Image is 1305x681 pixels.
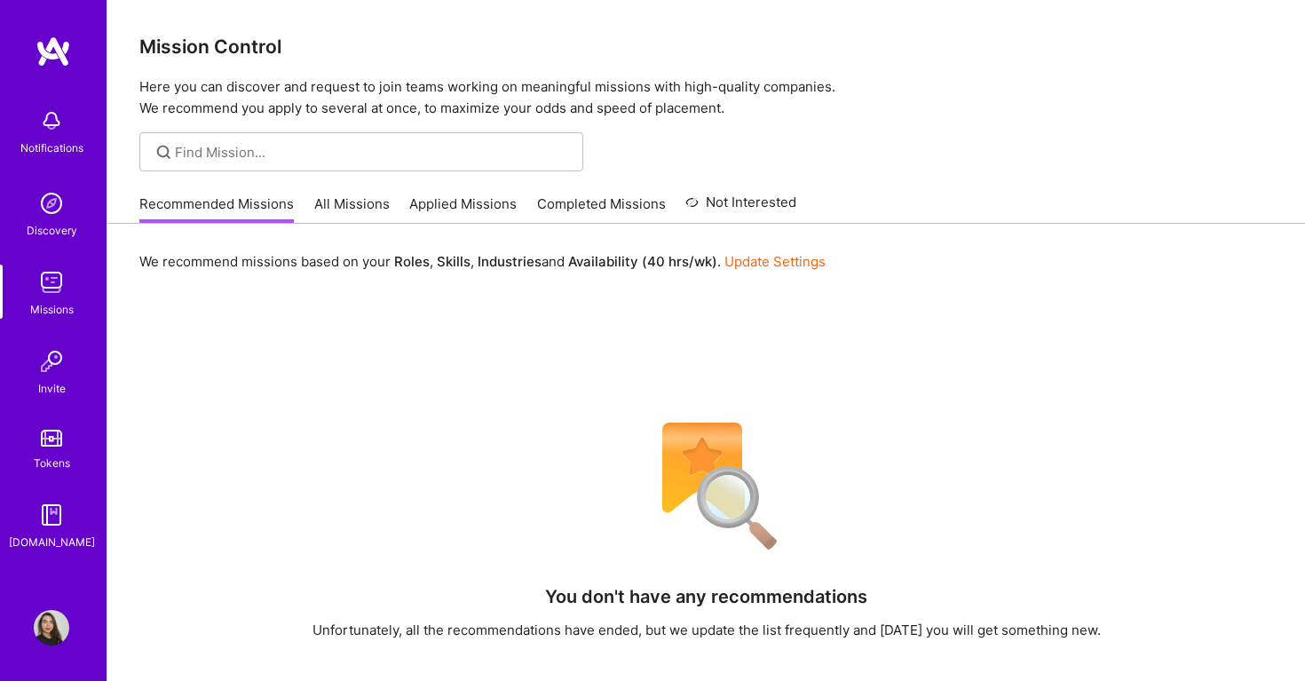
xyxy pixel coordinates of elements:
[545,586,867,607] h4: You don't have any recommendations
[139,36,1273,58] h3: Mission Control
[537,194,666,224] a: Completed Missions
[685,192,796,224] a: Not Interested
[34,344,69,379] img: Invite
[34,186,69,221] img: discovery
[478,253,542,270] b: Industries
[34,454,70,472] div: Tokens
[175,143,570,162] input: Find Mission...
[38,379,66,398] div: Invite
[312,621,1101,639] div: Unfortunately, all the recommendations have ended, but we update the list frequently and [DATE] y...
[36,36,71,67] img: logo
[20,139,83,157] div: Notifications
[314,194,390,224] a: All Missions
[139,194,294,224] a: Recommended Missions
[154,142,174,162] i: icon SearchGrey
[27,221,77,240] div: Discovery
[631,411,782,562] img: No Results
[568,253,717,270] b: Availability (40 hrs/wk)
[34,103,69,139] img: bell
[9,533,95,551] div: [DOMAIN_NAME]
[34,497,69,533] img: guide book
[409,194,517,224] a: Applied Missions
[139,252,826,271] p: We recommend missions based on your , , and .
[41,430,62,447] img: tokens
[437,253,471,270] b: Skills
[34,610,69,645] img: User Avatar
[29,610,74,645] a: User Avatar
[34,265,69,300] img: teamwork
[139,76,1273,119] p: Here you can discover and request to join teams working on meaningful missions with high-quality ...
[30,300,74,319] div: Missions
[724,253,826,270] a: Update Settings
[394,253,430,270] b: Roles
